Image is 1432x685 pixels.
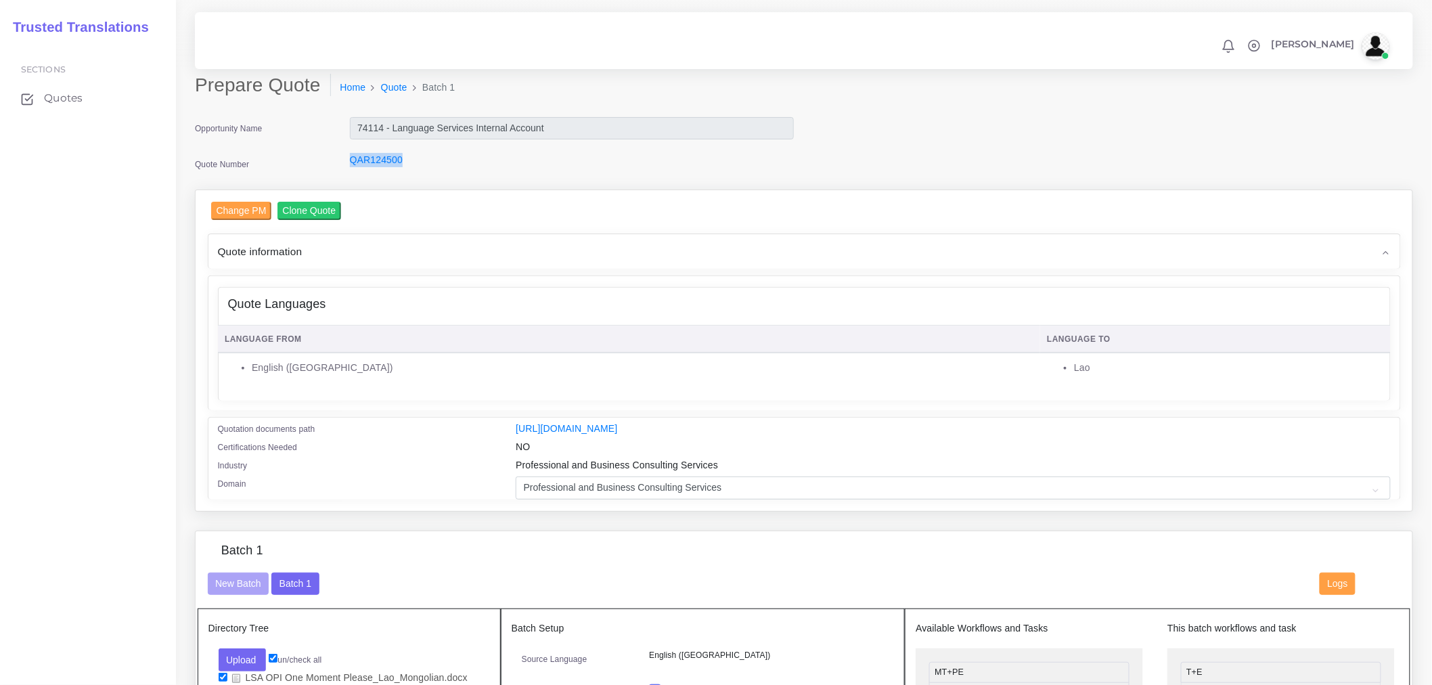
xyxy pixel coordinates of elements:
[522,653,587,665] label: Source Language
[269,654,277,663] input: un/check all
[218,423,315,435] label: Quotation documents path
[916,623,1143,634] h5: Available Workflows and Tasks
[269,654,321,666] label: un/check all
[1362,32,1389,60] img: avatar
[208,573,269,596] button: New Batch
[195,123,263,135] label: Opportunity Name
[3,19,149,35] h2: Trusted Translations
[512,623,895,634] h5: Batch Setup
[228,297,326,312] h4: Quote Languages
[277,202,342,220] input: Clone Quote
[271,573,319,596] button: Batch 1
[1181,662,1381,683] li: T+E
[929,662,1129,683] li: MT+PE
[211,202,272,220] input: Change PM
[208,577,269,588] a: New Batch
[1272,39,1355,49] span: [PERSON_NAME]
[516,423,617,434] a: [URL][DOMAIN_NAME]
[195,158,249,171] label: Quote Number
[195,74,331,97] h2: Prepare Quote
[10,84,166,112] a: Quotes
[21,64,66,74] span: Sections
[208,623,490,634] h5: Directory Tree
[350,154,403,165] a: QAR124500
[218,460,248,472] label: Industry
[219,648,267,671] button: Upload
[208,234,1400,269] div: Quote information
[218,244,303,259] span: Quote information
[252,361,1033,375] li: English ([GEOGRAPHIC_DATA])
[1040,326,1391,353] th: Language To
[3,16,149,39] a: Trusted Translations
[218,441,298,454] label: Certifications Needed
[506,440,1400,458] div: NO
[407,81,455,95] li: Batch 1
[1328,578,1348,589] span: Logs
[340,81,366,95] a: Home
[506,458,1400,477] div: Professional and Business Consulting Services
[1265,32,1394,60] a: [PERSON_NAME]avatar
[381,81,407,95] a: Quote
[271,577,319,588] a: Batch 1
[649,648,884,663] p: English ([GEOGRAPHIC_DATA])
[44,91,83,106] span: Quotes
[218,326,1040,353] th: Language From
[1074,361,1383,375] li: Lao
[1167,623,1395,634] h5: This batch workflows and task
[221,544,263,558] h4: Batch 1
[218,478,246,490] label: Domain
[1320,573,1356,596] button: Logs
[227,671,472,684] a: LSA OPI One Moment Please_Lao_Mongolian.docx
